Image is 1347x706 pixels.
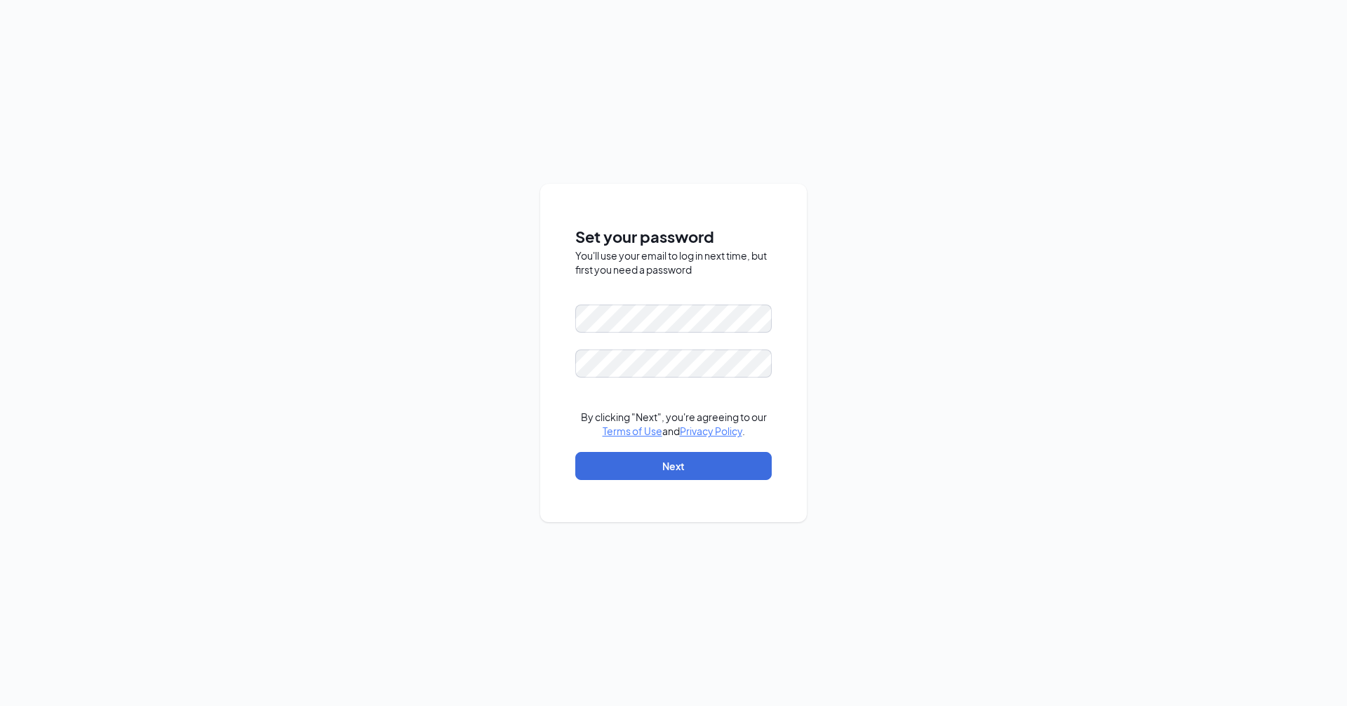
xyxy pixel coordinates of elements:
[575,410,772,438] div: By clicking "Next", you're agreeing to our and .
[575,452,772,480] button: Next
[680,425,742,437] a: Privacy Policy
[575,225,772,249] span: Set your password
[603,425,662,437] a: Terms of Use
[575,248,772,277] div: You'll use your email to log in next time, but first you need a password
